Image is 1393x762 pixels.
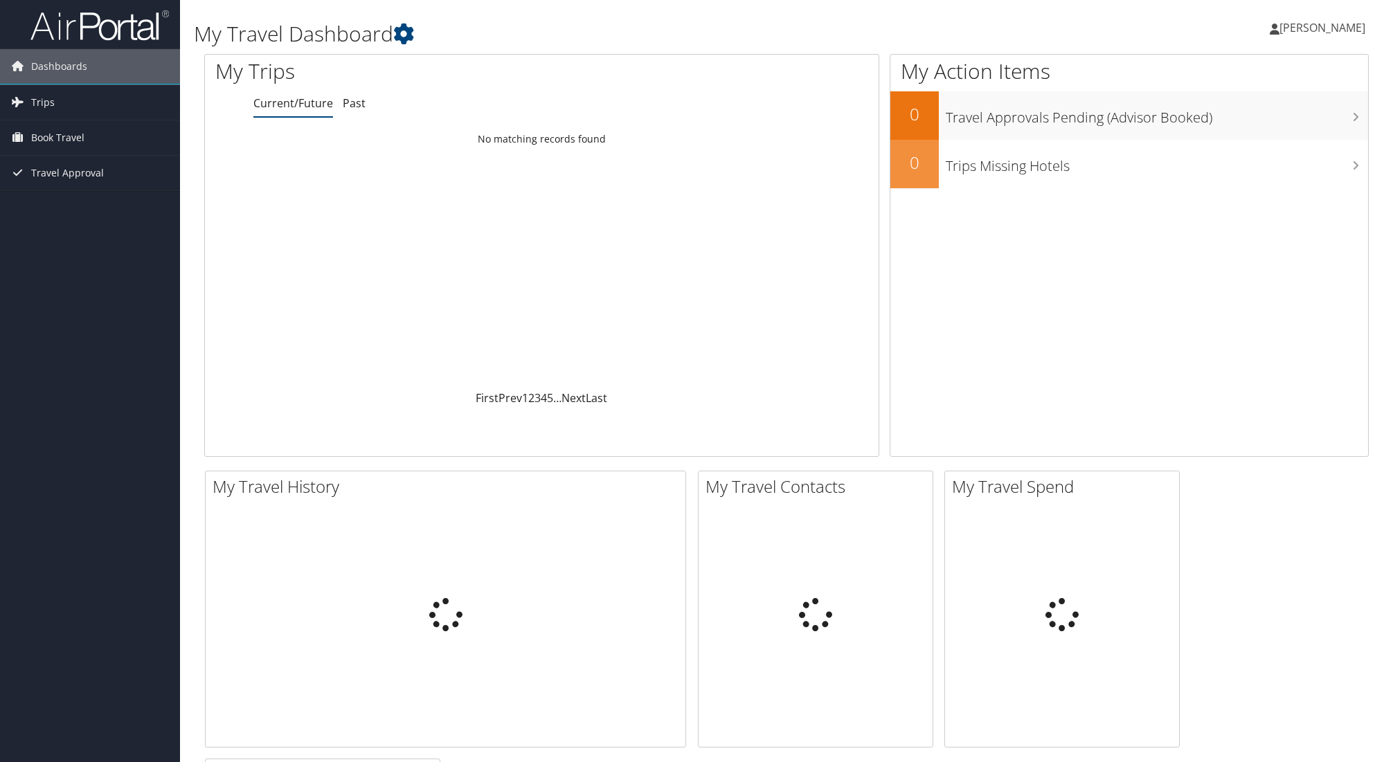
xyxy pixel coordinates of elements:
a: Last [586,390,607,406]
span: [PERSON_NAME] [1279,20,1365,35]
h1: My Trips [215,57,588,86]
a: Prev [498,390,522,406]
h3: Trips Missing Hotels [946,149,1368,176]
a: 1 [522,390,528,406]
a: 5 [547,390,553,406]
a: 2 [528,390,534,406]
img: airportal-logo.png [30,9,169,42]
span: Book Travel [31,120,84,155]
a: [PERSON_NAME] [1270,7,1379,48]
h3: Travel Approvals Pending (Advisor Booked) [946,101,1368,127]
span: Travel Approval [31,156,104,190]
a: First [476,390,498,406]
a: 4 [541,390,547,406]
h1: My Action Items [890,57,1368,86]
a: Next [561,390,586,406]
h2: 0 [890,102,939,126]
h1: My Travel Dashboard [194,19,984,48]
h2: 0 [890,151,939,174]
span: Dashboards [31,49,87,84]
a: Current/Future [253,96,333,111]
a: 0Travel Approvals Pending (Advisor Booked) [890,91,1368,140]
span: Trips [31,85,55,120]
a: 0Trips Missing Hotels [890,140,1368,188]
h2: My Travel Spend [952,475,1179,498]
a: Past [343,96,366,111]
a: 3 [534,390,541,406]
td: No matching records found [205,127,879,152]
h2: My Travel Contacts [706,475,933,498]
h2: My Travel History [213,475,685,498]
span: … [553,390,561,406]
